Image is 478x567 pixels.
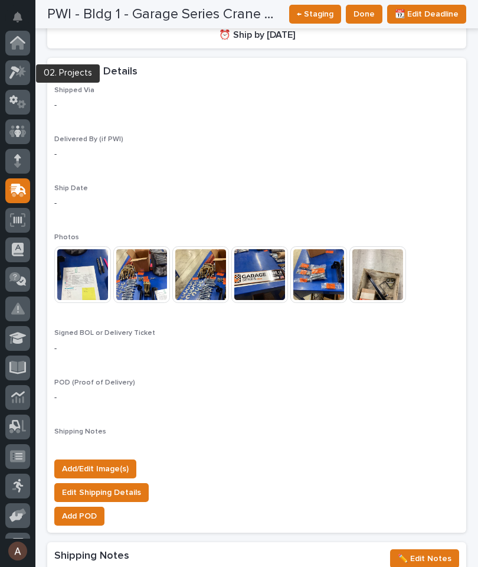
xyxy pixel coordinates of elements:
button: ← Staging [289,5,341,24]
span: Photos [54,234,79,241]
p: ⏰ Ship by [DATE] [54,30,459,41]
span: Shipping Notes [54,428,106,435]
button: Add POD [54,507,104,526]
h2: Shipment Details [54,65,137,79]
span: ✏️ Edit Notes [398,552,451,566]
p: - [54,99,459,112]
span: Shipped Via [54,87,94,94]
span: 📆 Edit Deadline [395,7,459,21]
span: Edit Shipping Details [62,485,141,500]
button: users-avatar [5,539,30,563]
p: - [54,392,459,404]
span: Add/Edit Image(s) [62,462,129,476]
span: Delivered By (if PWI) [54,136,123,143]
button: 📆 Edit Deadline [387,5,466,24]
button: Notifications [5,5,30,30]
span: Done [353,7,375,21]
h2: Shipping Notes [54,549,129,563]
span: Add POD [62,509,97,523]
button: Add/Edit Image(s) [54,460,136,478]
button: Edit Shipping Details [54,483,149,502]
span: POD (Proof of Delivery) [54,379,135,386]
button: Done [346,5,382,24]
p: - [54,343,459,355]
span: Ship Date [54,185,88,192]
p: - [54,197,459,210]
p: - [54,148,459,161]
div: Notifications [15,12,30,31]
span: ← Staging [297,7,333,21]
h2: PWI - Bldg 1 - Garage Series Crane 8' x 16' [47,6,280,23]
span: Signed BOL or Delivery Ticket [54,330,155,337]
